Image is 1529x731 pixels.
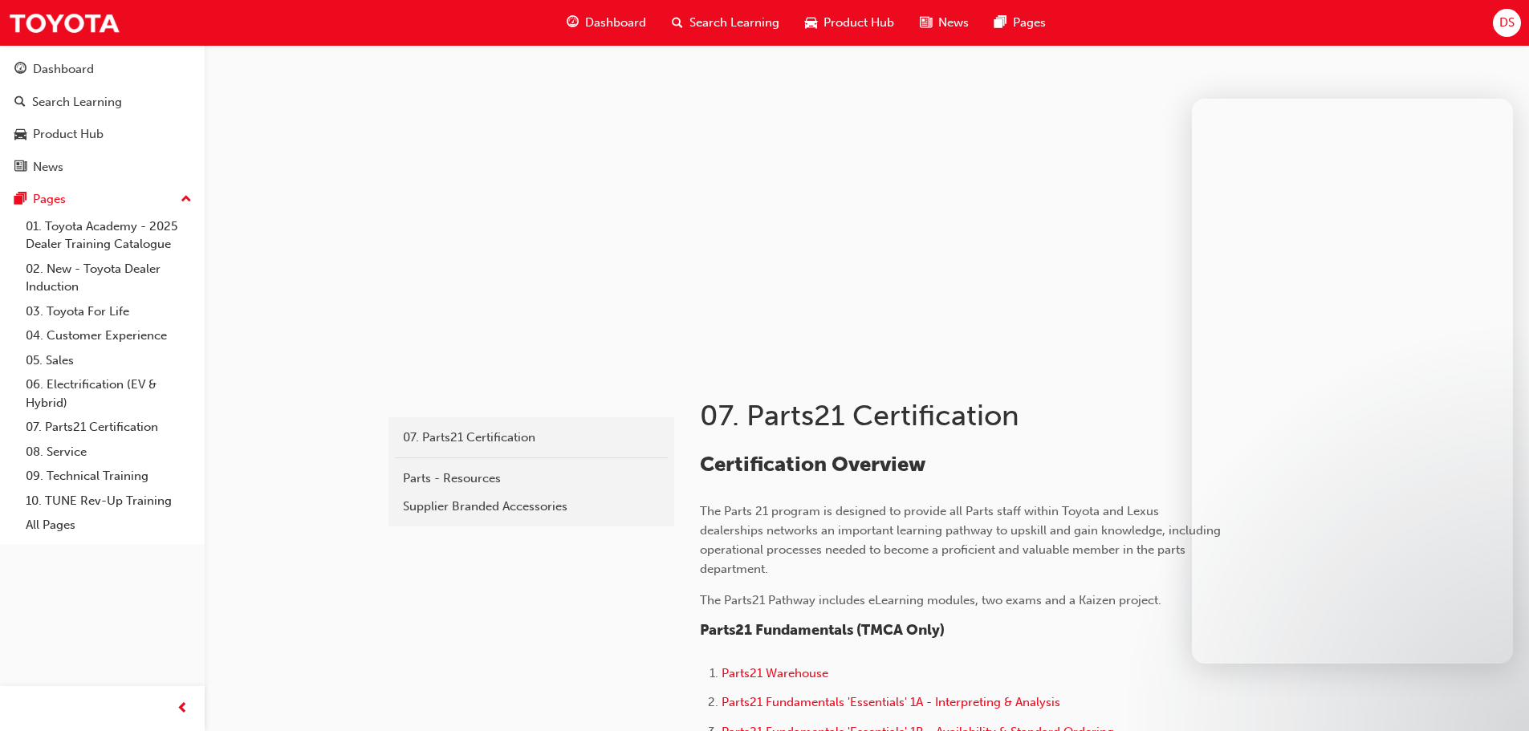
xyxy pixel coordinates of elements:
span: news-icon [920,13,932,33]
div: Supplier Branded Accessories [403,497,660,516]
a: search-iconSearch Learning [659,6,792,39]
span: car-icon [14,128,26,142]
a: All Pages [19,513,198,538]
a: 10. TUNE Rev-Up Training [19,489,198,514]
div: Search Learning [32,93,122,112]
span: The Parts21 Pathway includes eLearning modules, two exams and a Kaizen project. [700,593,1161,607]
img: Trak [8,5,120,41]
span: Dashboard [585,14,646,32]
span: search-icon [672,13,683,33]
a: 01. Toyota Academy - 2025 Dealer Training Catalogue [19,214,198,257]
span: guage-icon [567,13,579,33]
span: News [938,14,969,32]
span: Search Learning [689,14,779,32]
div: Dashboard [33,60,94,79]
a: pages-iconPages [982,6,1059,39]
span: car-icon [805,13,817,33]
span: pages-icon [14,193,26,207]
div: News [33,158,63,177]
span: Product Hub [823,14,894,32]
a: 07. Parts21 Certification [395,424,668,452]
a: News [6,152,198,182]
a: 02. New - Toyota Dealer Induction [19,257,198,299]
div: 07. Parts21 Certification [403,428,660,447]
a: Search Learning [6,87,198,117]
a: guage-iconDashboard [554,6,659,39]
span: pages-icon [994,13,1006,33]
a: Parts21 Fundamentals 'Essentials' 1A - Interpreting & Analysis [722,695,1060,709]
span: up-icon [181,189,192,210]
span: Certification Overview [700,452,925,477]
button: DashboardSearch LearningProduct HubNews [6,51,198,185]
span: search-icon [14,95,26,110]
span: DS [1499,14,1515,32]
button: Pages [6,185,198,214]
a: 07. Parts21 Certification [19,415,198,440]
a: Supplier Branded Accessories [395,493,668,521]
a: 09. Technical Training [19,464,198,489]
span: guage-icon [14,63,26,77]
a: 08. Service [19,440,198,465]
div: Product Hub [33,125,104,144]
span: prev-icon [177,699,189,719]
a: car-iconProduct Hub [792,6,907,39]
a: news-iconNews [907,6,982,39]
div: Parts - Resources [403,469,660,488]
a: 03. Toyota For Life [19,299,198,324]
h1: 07. Parts21 Certification [700,398,1226,433]
span: Pages [1013,14,1046,32]
a: Parts - Resources [395,465,668,493]
div: Pages [33,190,66,209]
a: Dashboard [6,55,198,84]
iframe: Intercom live chat [1192,99,1513,664]
iframe: Intercom live chat [1474,676,1513,715]
span: Parts21 Fundamentals (TMCA Only) [700,621,945,639]
a: 05. Sales [19,348,198,373]
span: news-icon [14,160,26,175]
button: DS [1493,9,1521,37]
a: Product Hub [6,120,198,149]
a: 06. Electrification (EV & Hybrid) [19,372,198,415]
a: Parts21 Warehouse [722,666,828,680]
a: 04. Customer Experience [19,323,198,348]
span: The Parts 21 program is designed to provide all Parts staff within Toyota and Lexus dealerships n... [700,504,1224,576]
